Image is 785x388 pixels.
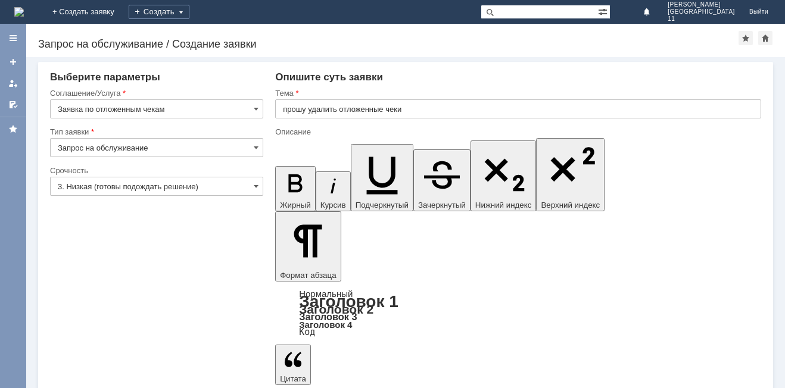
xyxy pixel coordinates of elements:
[471,140,537,211] button: Нижний индекс
[536,138,605,211] button: Верхний индекс
[739,31,753,45] div: Добавить в избранное
[299,292,398,311] a: Заголовок 1
[4,95,23,114] a: Мои согласования
[38,38,739,50] div: Запрос на обслуживание / Создание заявки
[299,302,373,316] a: Заголовок 2
[275,89,759,97] div: Тема
[50,167,261,174] div: Срочность
[275,211,341,281] button: Формат абзаца
[418,201,466,209] span: Зачеркнутый
[50,71,160,83] span: Выберите параметры
[356,201,409,209] span: Подчеркнутый
[668,8,735,15] span: [GEOGRAPHIC_DATA]
[14,7,24,17] a: Перейти на домашнюю страницу
[598,5,610,17] span: Расширенный поиск
[275,166,316,211] button: Жирный
[275,345,311,385] button: Цитата
[475,201,532,209] span: Нижний индекс
[299,327,315,337] a: Код
[668,1,735,8] span: [PERSON_NAME]
[320,201,346,209] span: Курсив
[351,144,413,211] button: Подчеркнутый
[14,7,24,17] img: logo
[299,311,357,322] a: Заголовок 3
[50,128,261,136] div: Тип заявки
[299,320,352,330] a: Заголовок 4
[280,374,306,383] span: Цитата
[668,15,735,23] span: 11
[280,201,311,209] span: Жирный
[413,149,471,211] button: Зачеркнутый
[280,271,336,280] span: Формат абзаца
[4,74,23,93] a: Мои заявки
[275,128,759,136] div: Описание
[275,71,383,83] span: Опишите суть заявки
[4,52,23,71] a: Создать заявку
[316,171,351,211] button: Курсив
[50,89,261,97] div: Соглашение/Услуга
[275,290,761,336] div: Формат абзаца
[299,289,353,299] a: Нормальный
[541,201,600,209] span: Верхний индекс
[129,5,189,19] div: Создать
[758,31,772,45] div: Сделать домашней страницей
